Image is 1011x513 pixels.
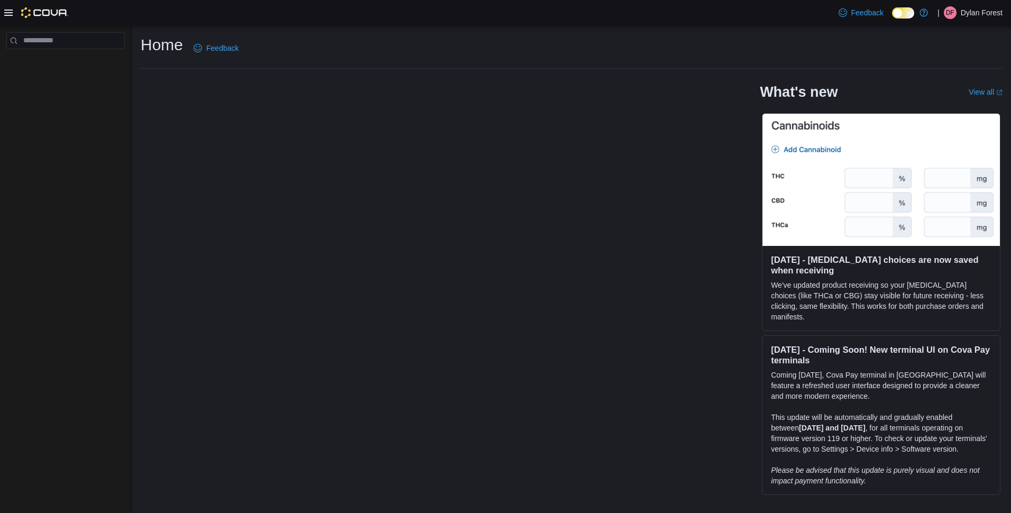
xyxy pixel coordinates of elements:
h3: [DATE] - [MEDICAL_DATA] choices are now saved when receiving [771,254,991,276]
p: | [938,6,940,19]
a: Feedback [834,2,888,23]
nav: Complex example [6,51,125,77]
strong: [DATE] and [DATE] [799,424,865,432]
svg: External link [996,89,1003,96]
p: Dylan Forest [961,6,1003,19]
span: Feedback [851,7,884,18]
a: Feedback [189,38,243,59]
img: Cova [21,7,68,18]
em: Please be advised that this update is purely visual and does not impact payment functionality. [771,466,980,485]
h3: [DATE] - Coming Soon! New terminal UI on Cova Pay terminals [771,344,991,365]
input: Dark Mode [892,7,914,19]
h2: What's new [760,84,838,100]
span: DF [946,6,954,19]
p: This update will be automatically and gradually enabled between , for all terminals operating on ... [771,412,991,454]
span: Feedback [206,43,238,53]
a: View allExternal link [969,88,1003,96]
p: Coming [DATE], Cova Pay terminal in [GEOGRAPHIC_DATA] will feature a refreshed user interface des... [771,370,991,401]
div: Dylan Forest [944,6,957,19]
p: We've updated product receiving so your [MEDICAL_DATA] choices (like THCa or CBG) stay visible fo... [771,280,991,322]
h1: Home [141,34,183,56]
